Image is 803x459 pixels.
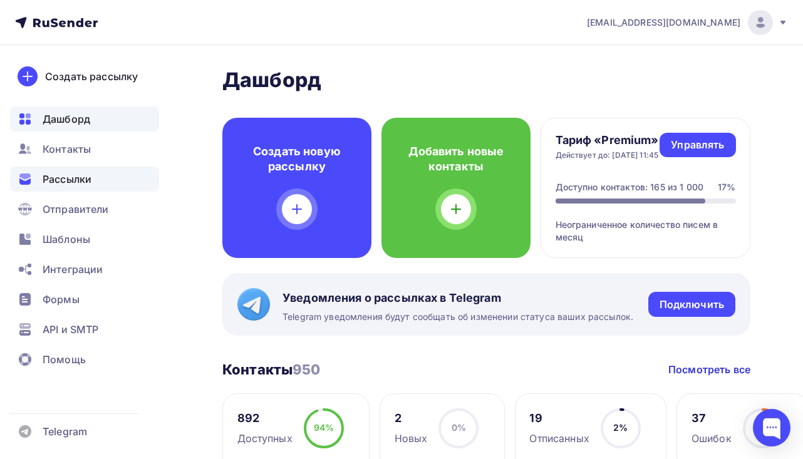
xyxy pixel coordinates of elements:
h4: Создать новую рассылку [242,144,351,174]
a: Посмотреть все [668,362,750,377]
h4: Тариф «Premium» [556,133,659,148]
span: [EMAIL_ADDRESS][DOMAIN_NAME] [587,16,740,29]
h4: Добавить новые контакты [401,144,510,174]
div: 19 [529,411,589,426]
div: Управлять [671,138,724,152]
div: Неограниченное количество писем в месяц [556,204,736,244]
h2: Дашборд [222,68,750,93]
div: Ошибок [692,431,732,446]
div: Действует до: [DATE] 11:45 [556,150,659,160]
div: Новых [395,431,428,446]
span: Шаблоны [43,232,90,247]
span: Помощь [43,352,86,367]
div: Отписанных [529,431,589,446]
a: Дашборд [10,106,159,132]
span: 0% [452,422,466,433]
a: [EMAIL_ADDRESS][DOMAIN_NAME] [587,10,788,35]
span: Уведомления о рассылках в Telegram [282,291,633,306]
div: 2 [395,411,428,426]
span: Формы [43,292,80,307]
span: Telegram [43,424,87,439]
h3: Контакты [222,361,321,378]
a: Рассылки [10,167,159,192]
div: 37 [692,411,732,426]
span: Telegram уведомления будут сообщать об изменении статуса ваших рассылок. [282,311,633,323]
span: Интеграции [43,262,103,277]
span: 950 [293,361,320,378]
span: 2% [613,422,628,433]
span: 94% [314,422,334,433]
div: 892 [237,411,293,426]
div: Доступно контактов: 165 из 1 000 [556,181,703,193]
a: Контакты [10,137,159,162]
a: Формы [10,287,159,312]
div: 17% [718,181,735,193]
div: Создать рассылку [45,69,138,84]
span: Отправители [43,202,109,217]
div: Подключить [660,297,724,312]
a: Отправители [10,197,159,222]
a: Шаблоны [10,227,159,252]
span: API и SMTP [43,322,98,337]
div: Доступных [237,431,293,446]
span: Дашборд [43,111,90,126]
span: Рассылки [43,172,91,187]
span: Контакты [43,142,91,157]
